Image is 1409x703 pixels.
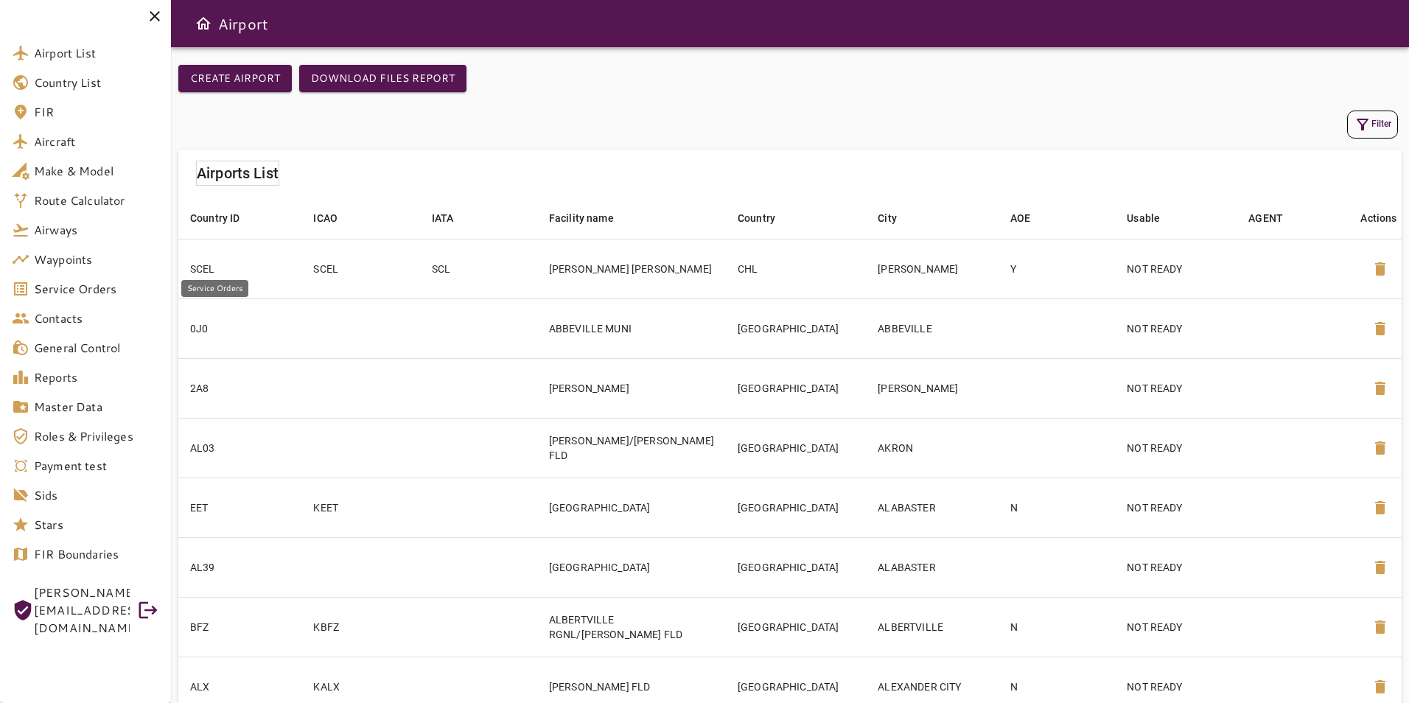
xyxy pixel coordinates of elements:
td: [PERSON_NAME] [537,358,726,418]
td: AL03 [178,418,301,478]
td: [GEOGRAPHIC_DATA] [726,597,866,657]
button: Open drawer [189,9,218,38]
td: SCEL [301,239,419,298]
span: delete [1371,320,1389,337]
span: Make & Model [34,162,159,180]
td: ALBERTVILLE [866,597,999,657]
div: IATA [432,209,454,227]
span: delete [1371,499,1389,517]
td: CHL [726,239,866,298]
td: 2A8 [178,358,301,418]
td: KEET [301,478,419,537]
span: IATA [432,209,473,227]
button: Delete Airport [1363,251,1398,287]
span: ICAO [313,209,357,227]
td: 0J0 [178,298,301,358]
span: Airways [34,221,159,239]
div: AGENT [1248,209,1283,227]
div: Service Orders [181,280,248,297]
td: N [999,597,1115,657]
span: Service Orders [34,280,159,298]
td: [PERSON_NAME] [866,358,999,418]
button: Download Files Report [299,65,466,92]
td: SCEL [178,239,301,298]
td: ALBERTVILLE RGNL/[PERSON_NAME] FLD [537,597,726,657]
td: [PERSON_NAME]/[PERSON_NAME] FLD [537,418,726,478]
td: ABBEVILLE [866,298,999,358]
p: NOT READY [1127,620,1225,634]
span: Country List [34,74,159,91]
p: NOT READY [1127,321,1225,336]
span: Route Calculator [34,192,159,209]
div: AOE [1010,209,1030,227]
span: General Control [34,339,159,357]
span: Stars [34,516,159,534]
td: [GEOGRAPHIC_DATA] [726,358,866,418]
span: FIR [34,103,159,121]
span: AGENT [1248,209,1302,227]
span: Usable [1127,209,1179,227]
span: [PERSON_NAME][EMAIL_ADDRESS][DOMAIN_NAME] [34,584,130,637]
p: NOT READY [1127,500,1225,515]
span: delete [1371,559,1389,576]
td: SCL [420,239,537,298]
button: Delete Airport [1363,311,1398,346]
td: [GEOGRAPHIC_DATA] [537,478,726,537]
td: [GEOGRAPHIC_DATA] [537,537,726,597]
td: [PERSON_NAME] [PERSON_NAME] [537,239,726,298]
p: NOT READY [1127,679,1225,694]
td: KBFZ [301,597,419,657]
p: NOT READY [1127,441,1225,455]
span: Payment test [34,457,159,475]
span: Aircraft [34,133,159,150]
span: delete [1371,380,1389,397]
span: Facility name [549,209,633,227]
p: NOT READY [1127,381,1225,396]
td: ALABASTER [866,478,999,537]
td: AL39 [178,537,301,597]
div: Country [738,209,775,227]
div: Facility name [549,209,614,227]
td: BFZ [178,597,301,657]
span: FIR Boundaries [34,545,159,563]
td: [PERSON_NAME] [866,239,999,298]
span: Master Data [34,398,159,416]
td: [GEOGRAPHIC_DATA] [726,418,866,478]
span: Contacts [34,309,159,327]
span: Sids [34,486,159,504]
span: Country [738,209,794,227]
span: delete [1371,439,1389,457]
span: Waypoints [34,251,159,268]
td: N [999,478,1115,537]
button: Delete Airport [1363,550,1398,585]
span: City [878,209,916,227]
td: [GEOGRAPHIC_DATA] [726,537,866,597]
td: [GEOGRAPHIC_DATA] [726,298,866,358]
button: Filter [1347,111,1398,139]
span: Reports [34,368,159,386]
span: delete [1371,618,1389,636]
button: Create airport [178,65,292,92]
p: NOT READY [1127,560,1225,575]
td: [GEOGRAPHIC_DATA] [726,478,866,537]
td: AKRON [866,418,999,478]
span: delete [1371,260,1389,278]
span: Country ID [190,209,259,227]
td: EET [178,478,301,537]
h6: Airport [218,12,268,35]
span: Roles & Privileges [34,427,159,445]
button: Delete Airport [1363,609,1398,645]
button: Delete Airport [1363,430,1398,466]
div: City [878,209,897,227]
span: Airport List [34,44,159,62]
span: AOE [1010,209,1049,227]
p: NOT READY [1127,262,1225,276]
td: ALABASTER [866,537,999,597]
button: Delete Airport [1363,490,1398,525]
button: Delete Airport [1363,371,1398,406]
h6: Airports List [197,161,279,185]
span: delete [1371,678,1389,696]
td: ABBEVILLE MUNI [537,298,726,358]
div: Country ID [190,209,240,227]
td: Y [999,239,1115,298]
